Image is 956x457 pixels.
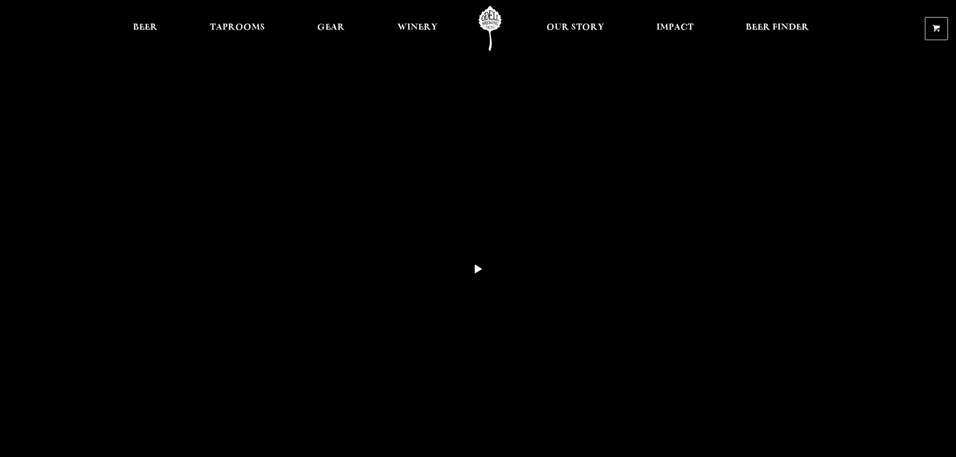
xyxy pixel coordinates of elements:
[656,24,694,32] span: Impact
[739,6,815,51] a: Beer Finder
[203,6,271,51] a: Taprooms
[650,6,700,51] a: Impact
[133,24,158,32] span: Beer
[210,24,265,32] span: Taprooms
[746,24,809,32] span: Beer Finder
[317,24,345,32] span: Gear
[471,6,509,51] a: Odell Home
[126,6,164,51] a: Beer
[311,6,351,51] a: Gear
[397,24,438,32] span: Winery
[391,6,444,51] a: Winery
[540,6,611,51] a: Our Story
[547,24,604,32] span: Our Story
